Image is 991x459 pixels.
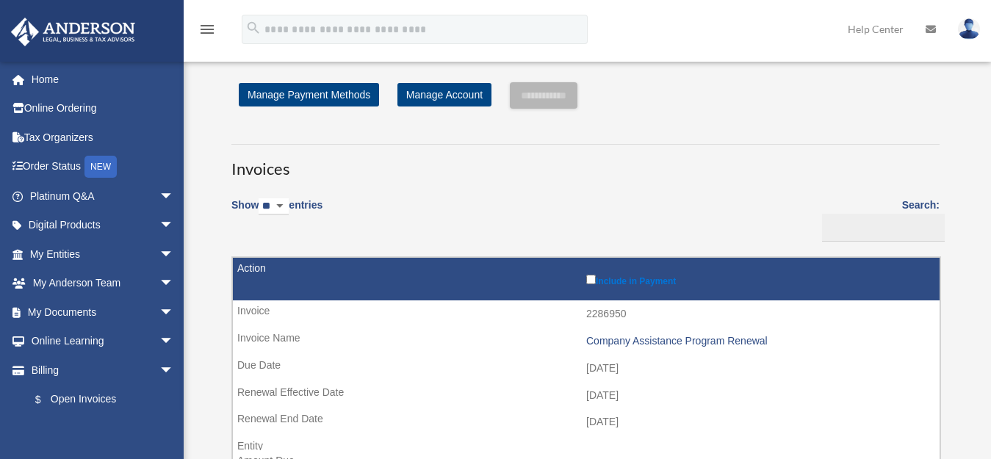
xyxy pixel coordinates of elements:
div: Company Assistance Program Renewal [586,335,932,347]
a: $Open Invoices [21,385,181,415]
td: [DATE] [233,355,940,383]
span: arrow_drop_down [159,327,189,357]
span: arrow_drop_down [159,181,189,212]
select: Showentries [259,198,289,215]
span: arrow_drop_down [159,269,189,299]
a: Platinum Q&Aarrow_drop_down [10,181,196,211]
a: Tax Organizers [10,123,196,152]
a: Online Ordering [10,94,196,123]
input: Include in Payment [586,275,596,284]
a: Manage Payment Methods [239,83,379,106]
div: NEW [84,156,117,178]
td: 2286950 [233,300,940,328]
input: Search: [822,214,945,242]
a: Order StatusNEW [10,152,196,182]
a: My Documentsarrow_drop_down [10,297,196,327]
span: $ [43,391,51,409]
i: search [245,20,262,36]
a: menu [198,26,216,38]
span: arrow_drop_down [159,239,189,270]
td: [DATE] [233,408,940,436]
a: Manage Account [397,83,491,106]
span: arrow_drop_down [159,211,189,241]
label: Include in Payment [586,272,932,286]
a: Digital Productsarrow_drop_down [10,211,196,240]
label: Search: [817,196,940,242]
a: Billingarrow_drop_down [10,355,189,385]
a: Online Learningarrow_drop_down [10,327,196,356]
i: menu [198,21,216,38]
a: My Anderson Teamarrow_drop_down [10,269,196,298]
h3: Invoices [231,144,940,181]
span: arrow_drop_down [159,355,189,386]
img: Anderson Advisors Platinum Portal [7,18,140,46]
a: Home [10,65,196,94]
td: [DATE] [233,382,940,410]
label: Show entries [231,196,322,230]
a: My Entitiesarrow_drop_down [10,239,196,269]
span: arrow_drop_down [159,297,189,328]
img: User Pic [958,18,980,40]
